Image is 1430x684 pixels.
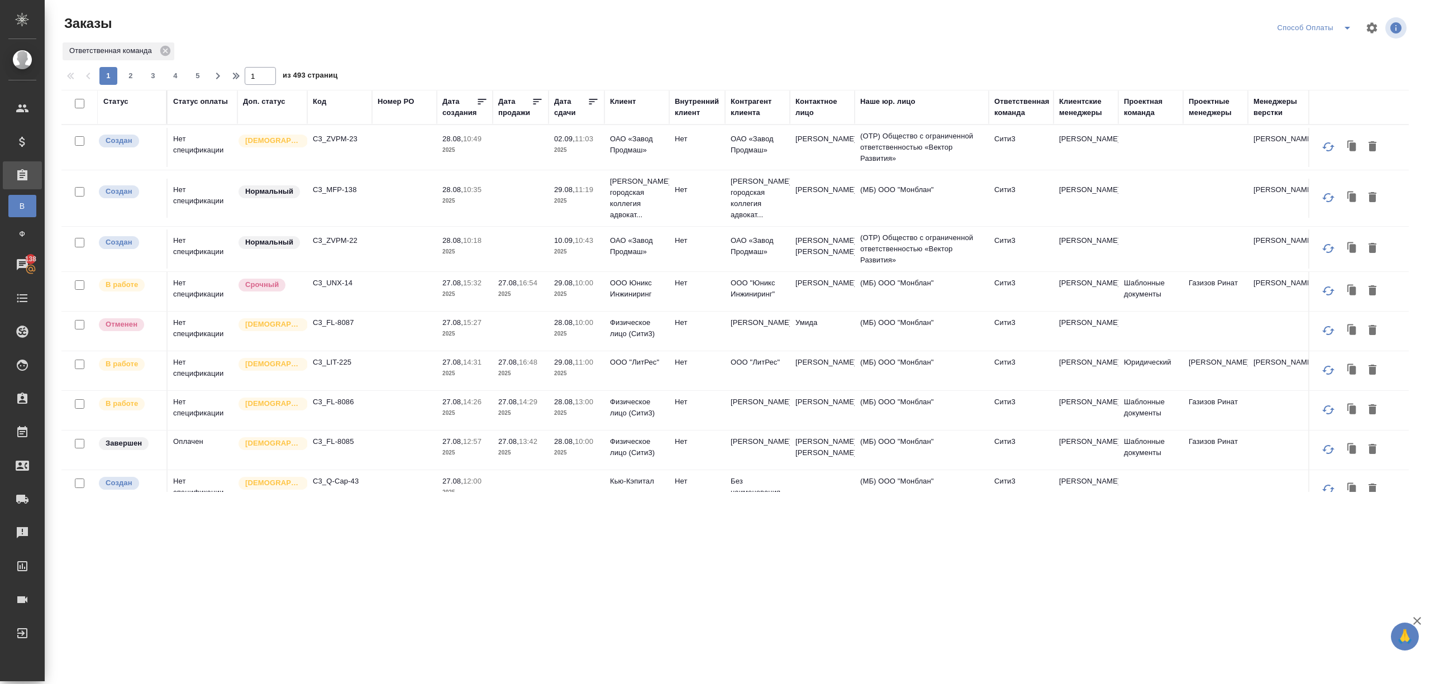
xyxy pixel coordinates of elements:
[554,135,575,143] p: 02.09,
[498,437,519,446] p: 27.08,
[61,15,112,32] span: Заказы
[1363,280,1382,302] button: Удалить
[1315,436,1342,463] button: Обновить
[103,96,128,107] div: Статус
[1253,357,1307,368] p: [PERSON_NAME]
[610,357,664,368] p: ООО "ЛитРес"
[1315,476,1342,503] button: Обновить
[442,358,463,366] p: 27.08,
[675,278,719,289] p: Нет
[675,133,719,145] p: Нет
[989,179,1054,218] td: Сити3
[106,237,132,248] p: Создан
[790,351,855,390] td: [PERSON_NAME]
[855,431,989,470] td: (МБ) ООО "Монблан"
[106,319,137,330] p: Отменен
[790,272,855,311] td: [PERSON_NAME]
[675,235,719,246] p: Нет
[575,318,593,327] p: 10:00
[168,312,237,351] td: Нет спецификации
[98,317,161,332] div: Выставляет КМ после отмены со стороны клиента. Если уже после запуска – КМ пишет ПМу про отмену, ...
[554,398,575,406] p: 28.08,
[731,476,784,498] p: Без наименования
[442,145,487,156] p: 2025
[1054,128,1118,167] td: [PERSON_NAME]
[442,328,487,339] p: 2025
[554,195,599,207] p: 2025
[3,251,42,279] a: 138
[245,135,301,146] p: [DEMOGRAPHIC_DATA]
[675,396,719,408] p: Нет
[1253,96,1307,118] div: Менеджеры верстки
[1315,396,1342,423] button: Обновить
[790,391,855,430] td: [PERSON_NAME]
[237,235,302,250] div: Статус по умолчанию для стандартных заказов
[498,358,519,366] p: 27.08,
[313,184,366,195] p: C3_MFP-138
[1342,136,1363,157] button: Клонировать
[1363,439,1382,460] button: Удалить
[1189,96,1242,118] div: Проектные менеджеры
[1118,391,1183,430] td: Шаблонные документы
[1363,136,1382,157] button: Удалить
[1253,278,1307,289] p: [PERSON_NAME]
[554,328,599,339] p: 2025
[1342,479,1363,500] button: Клонировать
[1342,360,1363,381] button: Клонировать
[442,135,463,143] p: 28.08,
[313,396,366,408] p: C3_FL-8086
[855,179,989,218] td: (МБ) ООО "Монблан"
[575,437,593,446] p: 10:00
[313,436,366,447] p: C3_FL-8085
[519,437,537,446] p: 13:42
[14,228,31,240] span: Ф
[313,96,326,107] div: Код
[610,176,664,221] p: [PERSON_NAME] городская коллегия адвокат...
[498,408,543,419] p: 2025
[63,42,174,60] div: Ответственная команда
[498,368,543,379] p: 2025
[442,437,463,446] p: 27.08,
[1363,360,1382,381] button: Удалить
[989,351,1054,390] td: Сити3
[1054,470,1118,509] td: [PERSON_NAME]
[855,125,989,170] td: (OTP) Общество с ограниченной ответственностью «Вектор Развития»
[1358,15,1385,41] span: Настроить таблицу
[98,133,161,149] div: Выставляется автоматически при создании заказа
[675,317,719,328] p: Нет
[1342,320,1363,341] button: Клонировать
[554,96,588,118] div: Дата сдачи
[790,229,855,269] td: [PERSON_NAME] [PERSON_NAME]
[575,236,593,245] p: 10:43
[498,96,532,118] div: Дата продажи
[442,368,487,379] p: 2025
[1315,317,1342,344] button: Обновить
[1054,229,1118,269] td: [PERSON_NAME]
[575,358,593,366] p: 11:00
[498,289,543,300] p: 2025
[989,391,1054,430] td: Сити3
[519,279,537,287] p: 16:54
[237,133,302,149] div: Выставляется автоматически для первых 3 заказов нового контактного лица. Особое внимание
[106,135,132,146] p: Создан
[855,470,989,509] td: (МБ) ООО "Монблан"
[98,436,161,451] div: Выставляет КМ при направлении счета или после выполнения всех работ/сдачи заказа клиенту. Окончат...
[554,437,575,446] p: 28.08,
[1054,312,1118,351] td: [PERSON_NAME]
[442,447,487,458] p: 2025
[442,279,463,287] p: 27.08,
[1183,272,1248,311] td: Газизов Ринат
[519,358,537,366] p: 16:48
[1315,357,1342,384] button: Обновить
[1118,431,1183,470] td: Шаблонные документы
[442,477,463,485] p: 27.08,
[1315,184,1342,211] button: Обновить
[189,70,207,82] span: 5
[463,398,482,406] p: 14:26
[731,396,784,408] p: [PERSON_NAME]
[378,96,414,107] div: Номер PO
[790,312,855,351] td: Умида
[168,470,237,509] td: Нет спецификации
[166,67,184,85] button: 4
[313,476,366,487] p: C3_Q-Cap-43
